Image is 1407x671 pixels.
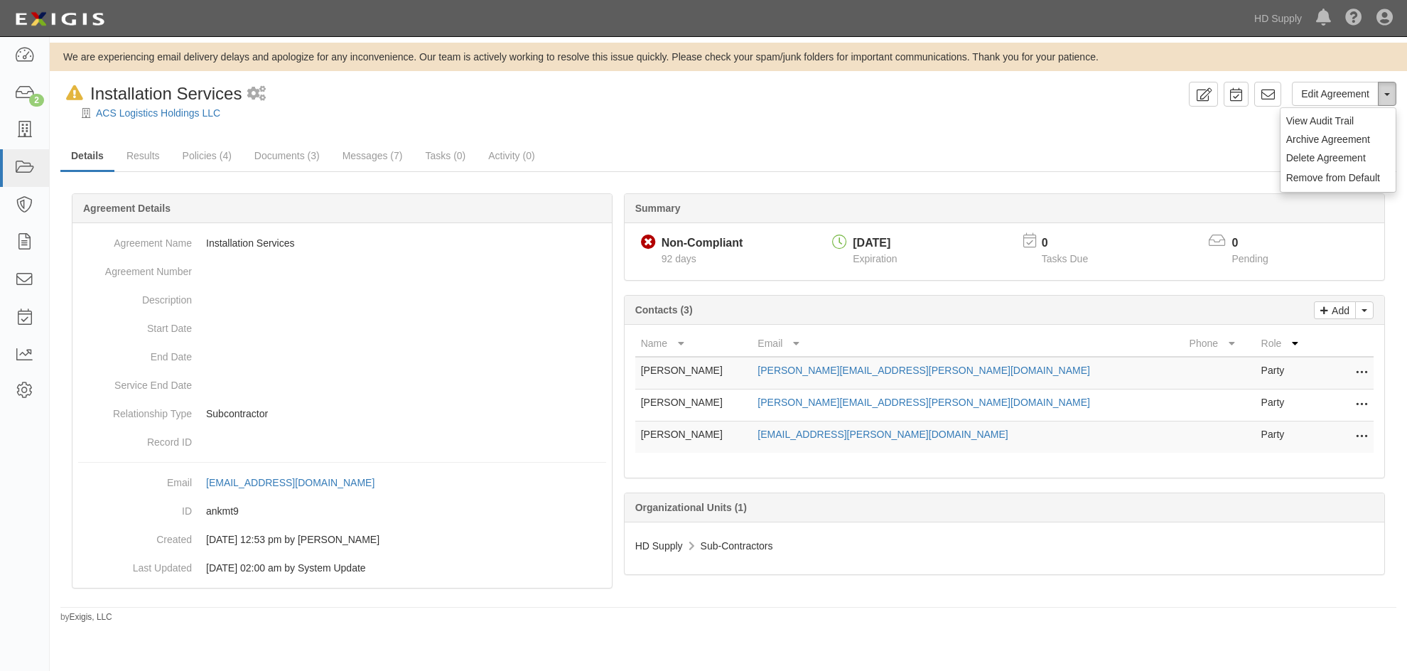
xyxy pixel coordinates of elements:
a: View Audit Trail [1281,112,1396,130]
th: Email [752,331,1183,357]
a: Results [116,141,171,170]
td: Party [1256,390,1317,422]
div: 2 [29,94,44,107]
div: We are experiencing email delivery delays and apologize for any inconvenience. Our team is active... [50,50,1407,64]
dd: [DATE] 12:53 pm by [PERSON_NAME] [78,525,606,554]
div: [EMAIL_ADDRESS][DOMAIN_NAME] [206,476,374,490]
p: 0 [1042,235,1106,252]
a: Policies (4) [172,141,242,170]
a: HD Supply [1247,4,1309,33]
div: [DATE] [853,235,897,252]
dt: Agreement Name [78,229,192,250]
td: [PERSON_NAME] [635,357,753,390]
b: Agreement Details [83,203,171,214]
a: Archive Agreement [1281,130,1396,149]
dt: Last Updated [78,554,192,575]
a: Edit Agreement [1292,82,1379,106]
a: [EMAIL_ADDRESS][DOMAIN_NAME] [206,477,390,488]
dt: ID [78,497,192,518]
th: Role [1256,331,1317,357]
dd: Subcontractor [78,399,606,428]
b: Organizational Units (1) [635,502,747,513]
a: [EMAIL_ADDRESS][PERSON_NAME][DOMAIN_NAME] [758,429,1008,440]
span: Expiration [853,253,897,264]
dt: Relationship Type [78,399,192,421]
div: Non-Compliant [662,235,743,252]
b: Contacts (3) [635,304,693,316]
small: by [60,611,112,623]
dt: Service End Date [78,371,192,392]
a: Activity (0) [478,141,545,170]
button: Remove from Default [1281,167,1396,188]
i: Non-Compliant [641,235,656,250]
span: Pending [1231,253,1268,264]
td: Party [1256,357,1317,390]
dt: Start Date [78,314,192,335]
dd: [DATE] 02:00 am by System Update [78,554,606,582]
td: Party [1256,422,1317,453]
dt: Created [78,525,192,547]
div: Installation Services [60,82,242,106]
a: Messages (7) [332,141,414,170]
span: Sub-Contractors [701,540,773,552]
a: Add [1314,301,1356,319]
p: 0 [1231,235,1285,252]
p: Add [1328,302,1349,318]
i: 1 scheduled workflow [247,87,266,102]
td: [PERSON_NAME] [635,422,753,453]
a: Tasks (0) [414,141,476,170]
a: Documents (3) [244,141,330,170]
a: Exigis, LLC [70,612,112,622]
dt: Description [78,286,192,307]
img: logo-5460c22ac91f19d4615b14bd174203de0afe785f0fc80cf4dbbc73dc1793850b.png [11,6,109,32]
dt: Record ID [78,428,192,449]
th: Name [635,331,753,357]
span: Installation Services [90,84,242,103]
dd: ankmt9 [78,497,606,525]
dt: End Date [78,343,192,364]
span: Tasks Due [1042,253,1088,264]
span: Since 05/20/2025 [662,253,696,264]
dd: Installation Services [78,229,606,257]
td: [PERSON_NAME] [635,390,753,422]
a: [PERSON_NAME][EMAIL_ADDRESS][PERSON_NAME][DOMAIN_NAME] [758,397,1090,408]
i: In Default since 08/13/2025 [66,86,83,101]
i: Help Center - Complianz [1345,10,1362,27]
dt: Email [78,468,192,490]
dt: Agreement Number [78,257,192,279]
span: HD Supply [635,540,683,552]
a: [PERSON_NAME][EMAIL_ADDRESS][PERSON_NAME][DOMAIN_NAME] [758,365,1090,376]
a: Details [60,141,114,172]
a: Delete Agreement [1281,149,1396,167]
a: ACS Logistics Holdings LLC [96,107,220,119]
b: Summary [635,203,681,214]
th: Phone [1184,331,1256,357]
